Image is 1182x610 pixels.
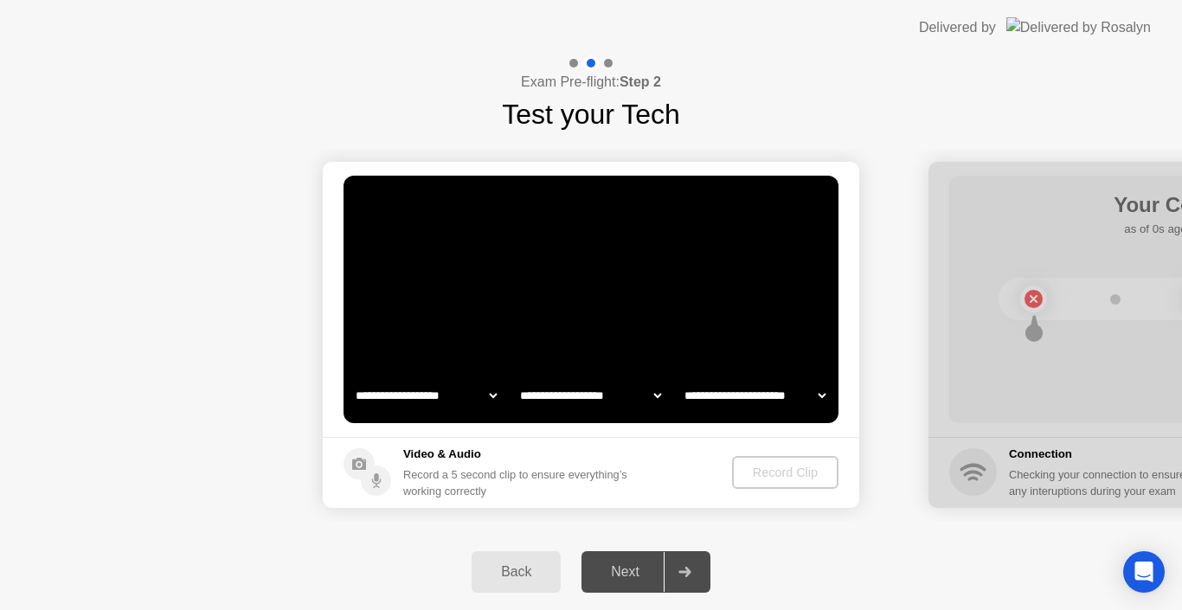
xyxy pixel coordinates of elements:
[1123,551,1165,593] div: Open Intercom Messenger
[587,564,664,580] div: Next
[521,72,661,93] h4: Exam Pre-flight:
[681,378,829,413] select: Available microphones
[732,456,838,489] button: Record Clip
[517,378,665,413] select: Available speakers
[472,551,561,593] button: Back
[739,466,832,479] div: Record Clip
[1006,17,1151,37] img: Delivered by Rosalyn
[477,564,556,580] div: Back
[620,74,661,89] b: Step 2
[352,378,500,413] select: Available cameras
[403,466,634,499] div: Record a 5 second clip to ensure everything’s working correctly
[502,93,680,135] h1: Test your Tech
[581,551,710,593] button: Next
[403,446,634,463] h5: Video & Audio
[919,17,996,38] div: Delivered by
